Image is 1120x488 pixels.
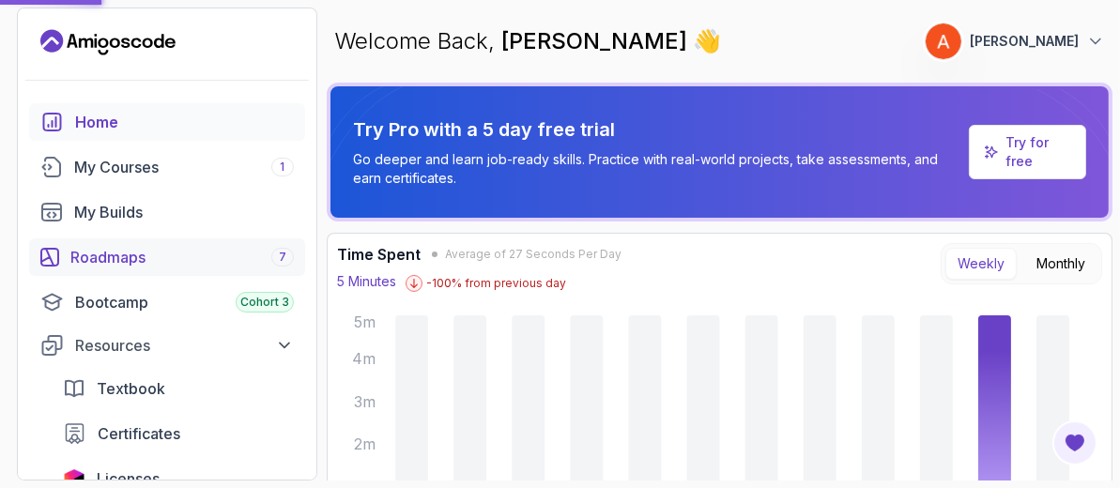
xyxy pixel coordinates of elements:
[354,435,376,453] tspan: 2m
[1024,248,1097,280] button: Monthly
[970,32,1079,51] p: [PERSON_NAME]
[501,27,693,54] span: [PERSON_NAME]
[426,276,566,291] p: -100 % from previous day
[75,111,294,133] div: Home
[445,247,621,262] span: Average of 27 Seconds Per Day
[40,27,176,57] a: Landing page
[74,201,294,223] div: My Builds
[70,246,294,268] div: Roadmaps
[97,377,165,400] span: Textbook
[74,156,294,178] div: My Courses
[1005,133,1070,171] a: Try for free
[29,148,305,186] a: courses
[1052,420,1097,465] button: Open Feedback Button
[337,272,396,291] p: 5 Minutes
[281,160,285,175] span: 1
[29,328,305,362] button: Resources
[63,469,85,488] img: jetbrains icon
[52,415,305,452] a: certificates
[279,250,286,265] span: 7
[352,350,376,368] tspan: 4m
[945,248,1017,280] button: Weekly
[969,125,1086,179] a: Try for free
[29,193,305,231] a: builds
[337,243,421,266] h3: Time Spent
[926,23,961,59] img: user profile image
[925,23,1105,60] button: user profile image[PERSON_NAME]
[353,150,961,188] p: Go deeper and learn job-ready skills. Practice with real-world projects, take assessments, and ea...
[98,422,180,445] span: Certificates
[240,295,289,310] span: Cohort 3
[29,103,305,141] a: home
[29,238,305,276] a: roadmaps
[354,313,376,331] tspan: 5m
[75,291,294,313] div: Bootcamp
[334,26,721,56] p: Welcome Back,
[52,370,305,407] a: textbook
[693,26,721,56] span: 👋
[354,393,376,411] tspan: 3m
[29,283,305,321] a: bootcamp
[353,116,961,143] p: Try Pro with a 5 day free trial
[75,334,294,357] div: Resources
